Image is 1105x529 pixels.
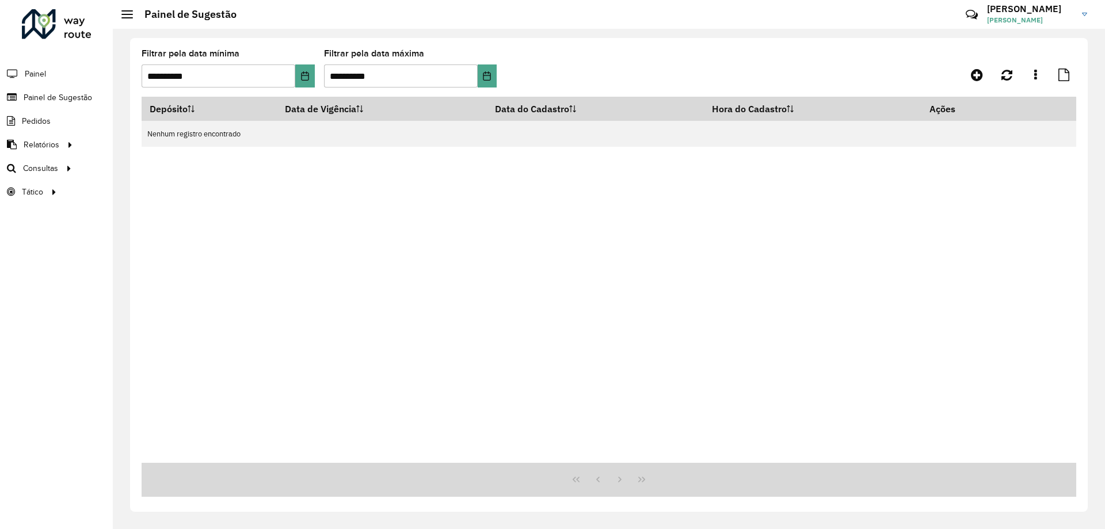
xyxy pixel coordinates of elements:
[25,68,46,80] span: Painel
[478,64,497,87] button: Choose Date
[142,97,277,121] th: Depósito
[295,64,314,87] button: Choose Date
[487,97,704,121] th: Data do Cadastro
[987,15,1073,25] span: [PERSON_NAME]
[142,121,1076,147] td: Nenhum registro encontrado
[324,47,424,60] label: Filtrar pela data máxima
[24,139,59,151] span: Relatórios
[704,97,922,121] th: Hora do Cadastro
[921,97,990,121] th: Ações
[22,115,51,127] span: Pedidos
[987,3,1073,14] h3: [PERSON_NAME]
[277,97,487,121] th: Data de Vigência
[23,162,58,174] span: Consultas
[22,186,43,198] span: Tático
[959,2,984,27] a: Contato Rápido
[142,47,239,60] label: Filtrar pela data mínima
[133,8,237,21] h2: Painel de Sugestão
[24,92,92,104] span: Painel de Sugestão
